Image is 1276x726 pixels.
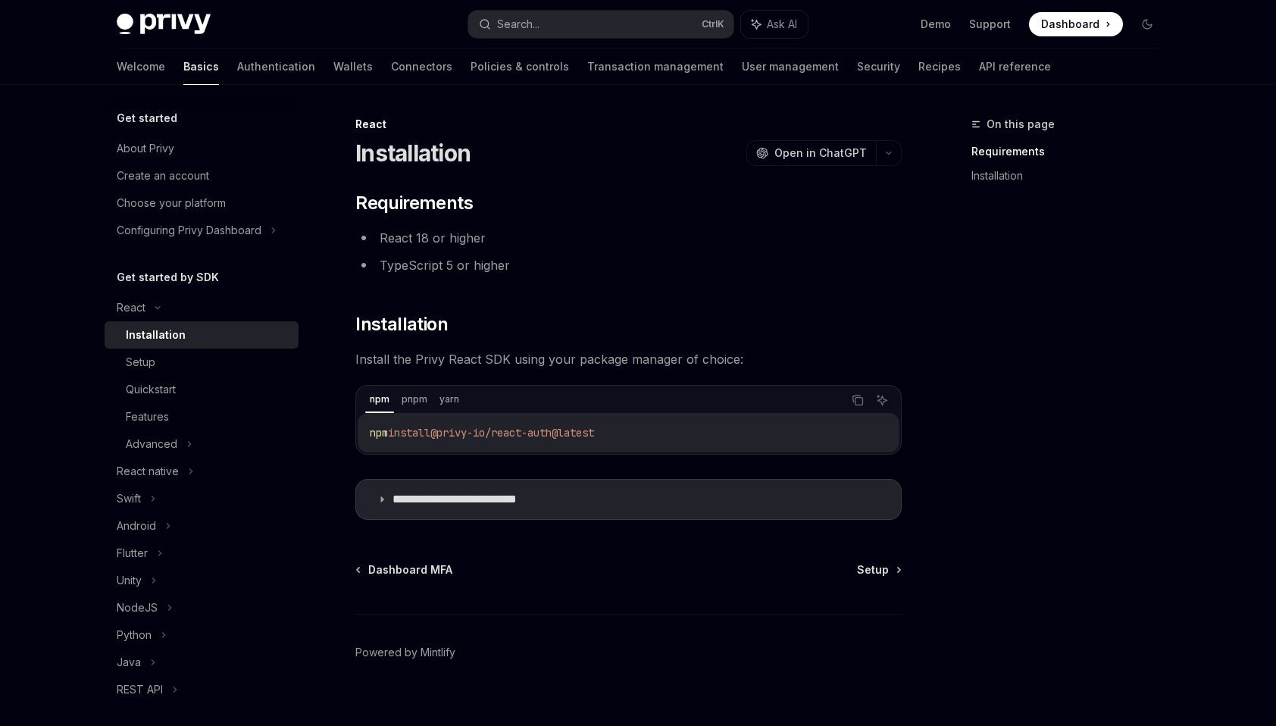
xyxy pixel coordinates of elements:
span: Requirements [355,191,473,215]
a: Dashboard MFA [357,562,452,577]
div: Features [126,408,169,426]
div: React [117,299,145,317]
div: Installation [126,326,186,344]
div: NodeJS [117,599,158,617]
li: TypeScript 5 or higher [355,255,902,276]
a: Installation [105,321,299,349]
a: Powered by Mintlify [355,645,455,660]
a: API reference [979,49,1051,85]
div: Java [117,653,141,671]
div: Advanced [126,435,177,453]
span: npm [370,426,388,440]
h5: Get started by SDK [117,268,219,286]
a: Demo [921,17,951,32]
a: Features [105,403,299,430]
a: Create an account [105,162,299,189]
span: Dashboard [1041,17,1099,32]
a: Basics [183,49,219,85]
span: Installation [355,312,448,336]
div: Unity [117,571,142,590]
span: On this page [987,115,1055,133]
div: Create an account [117,167,209,185]
span: install [388,426,430,440]
div: npm [365,390,394,408]
div: REST API [117,681,163,699]
h1: Installation [355,139,471,167]
button: Search...CtrlK [468,11,733,38]
div: pnpm [397,390,432,408]
a: Wallets [333,49,373,85]
div: React native [117,462,179,480]
button: Copy the contents from the code block [848,390,868,410]
div: React [355,117,902,132]
a: Authentication [237,49,315,85]
span: @privy-io/react-auth@latest [430,426,594,440]
button: Ask AI [872,390,892,410]
div: About Privy [117,139,174,158]
a: Security [857,49,900,85]
a: Installation [971,164,1171,188]
div: Android [117,517,156,535]
span: Open in ChatGPT [774,146,867,161]
h5: Get started [117,109,177,127]
a: Policies & controls [471,49,569,85]
div: Search... [497,15,539,33]
a: Setup [105,349,299,376]
div: Configuring Privy Dashboard [117,221,261,239]
a: Requirements [971,139,1171,164]
a: Support [969,17,1011,32]
a: Transaction management [587,49,724,85]
a: Dashboard [1029,12,1123,36]
span: Dashboard MFA [368,562,452,577]
a: Recipes [918,49,961,85]
button: Ask AI [741,11,808,38]
div: Quickstart [126,380,176,399]
a: Choose your platform [105,189,299,217]
li: React 18 or higher [355,227,902,249]
div: Python [117,626,152,644]
a: User management [742,49,839,85]
button: Toggle dark mode [1135,12,1159,36]
div: Flutter [117,544,148,562]
span: Setup [857,562,889,577]
div: Setup [126,353,155,371]
span: Ask AI [767,17,797,32]
button: Open in ChatGPT [746,140,876,166]
span: Ctrl K [702,18,724,30]
a: Setup [857,562,900,577]
a: Quickstart [105,376,299,403]
div: Choose your platform [117,194,226,212]
img: dark logo [117,14,211,35]
a: About Privy [105,135,299,162]
div: Swift [117,490,141,508]
a: Connectors [391,49,452,85]
a: Welcome [117,49,165,85]
span: Install the Privy React SDK using your package manager of choice: [355,349,902,370]
div: yarn [435,390,464,408]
